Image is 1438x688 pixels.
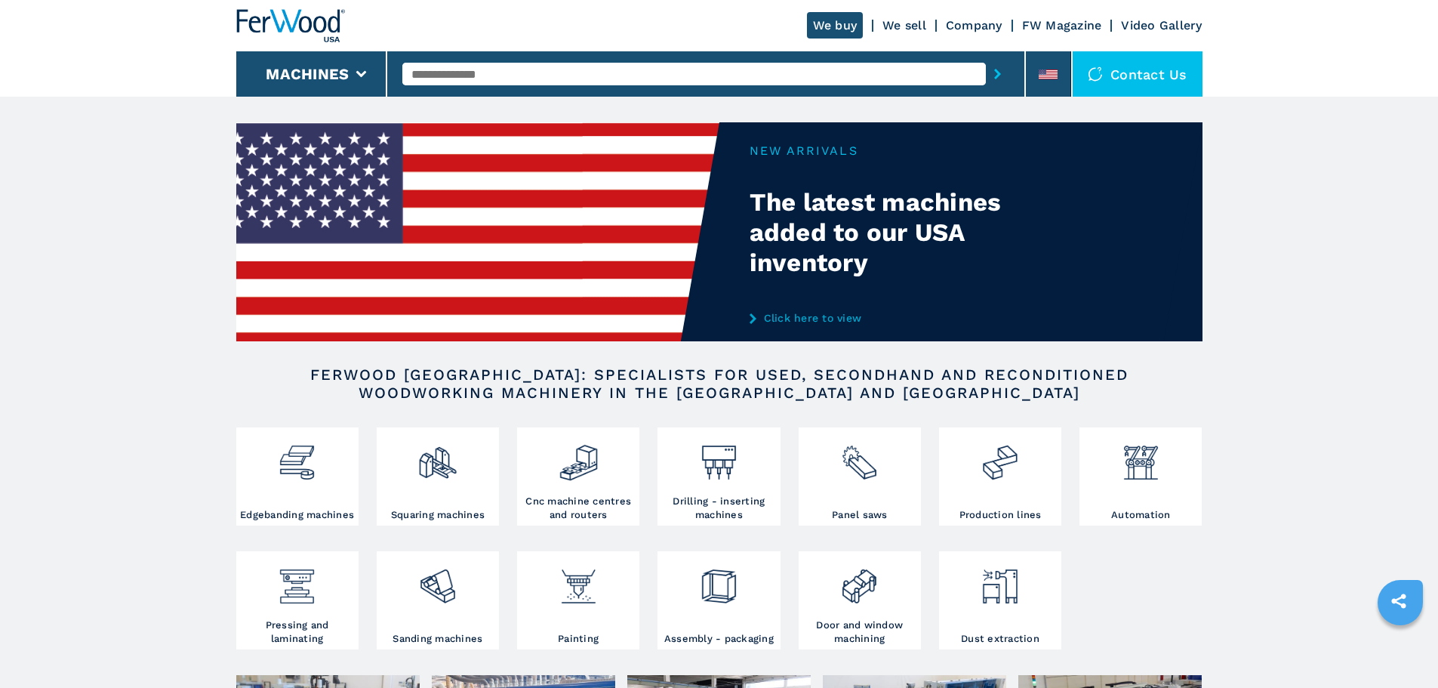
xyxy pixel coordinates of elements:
[832,508,888,522] h3: Panel saws
[986,57,1009,91] button: submit-button
[266,65,349,83] button: Machines
[559,431,599,483] img: centro_di_lavoro_cnc_2.png
[377,427,499,526] a: Squaring machines
[839,431,879,483] img: sezionatrici_2.png
[961,632,1039,646] h3: Dust extraction
[236,9,345,42] img: Ferwood
[699,555,739,606] img: montaggio_imballaggio_2.png
[799,427,921,526] a: Panel saws
[1380,582,1418,620] a: sharethis
[946,18,1002,32] a: Company
[236,427,359,526] a: Edgebanding machines
[802,619,917,646] h3: Door and window machining
[1079,427,1202,526] a: Automation
[664,632,774,646] h3: Assembly - packaging
[517,551,639,649] a: Painting
[657,551,780,649] a: Assembly - packaging
[240,619,355,646] h3: Pressing and laminating
[699,431,739,483] img: foratrici_inseritrici_2.png
[517,427,639,526] a: Cnc machine centres and routers
[559,555,599,606] img: verniciatura_1.png
[750,312,1045,324] a: Click here to view
[1121,431,1161,483] img: automazione.png
[1121,18,1202,32] a: Video Gallery
[980,555,1020,606] img: aspirazione_1.png
[1088,66,1103,82] img: Contact us
[939,551,1061,649] a: Dust extraction
[377,551,499,649] a: Sanding machines
[1022,18,1102,32] a: FW Magazine
[959,508,1042,522] h3: Production lines
[417,555,457,606] img: levigatrici_2.png
[807,12,864,39] a: We buy
[391,508,485,522] h3: Squaring machines
[236,122,719,341] img: The latest machines added to our USA inventory
[1073,51,1202,97] div: Contact us
[839,555,879,606] img: lavorazione_porte_finestre_2.png
[417,431,457,483] img: squadratrici_2.png
[799,551,921,649] a: Door and window machining
[240,508,354,522] h3: Edgebanding machines
[277,431,317,483] img: bordatrici_1.png
[1111,508,1171,522] h3: Automation
[657,427,780,526] a: Drilling - inserting machines
[939,427,1061,526] a: Production lines
[277,555,317,606] img: pressa-strettoia.png
[980,431,1020,483] img: linee_di_produzione_2.png
[661,495,776,522] h3: Drilling - inserting machines
[882,18,926,32] a: We sell
[521,495,636,522] h3: Cnc machine centres and routers
[285,366,1154,402] h2: FERWOOD [GEOGRAPHIC_DATA]: SPECIALISTS FOR USED, SECONDHAND AND RECONDITIONED WOODWORKING MACHINE...
[236,551,359,649] a: Pressing and laminating
[393,632,482,646] h3: Sanding machines
[558,632,599,646] h3: Painting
